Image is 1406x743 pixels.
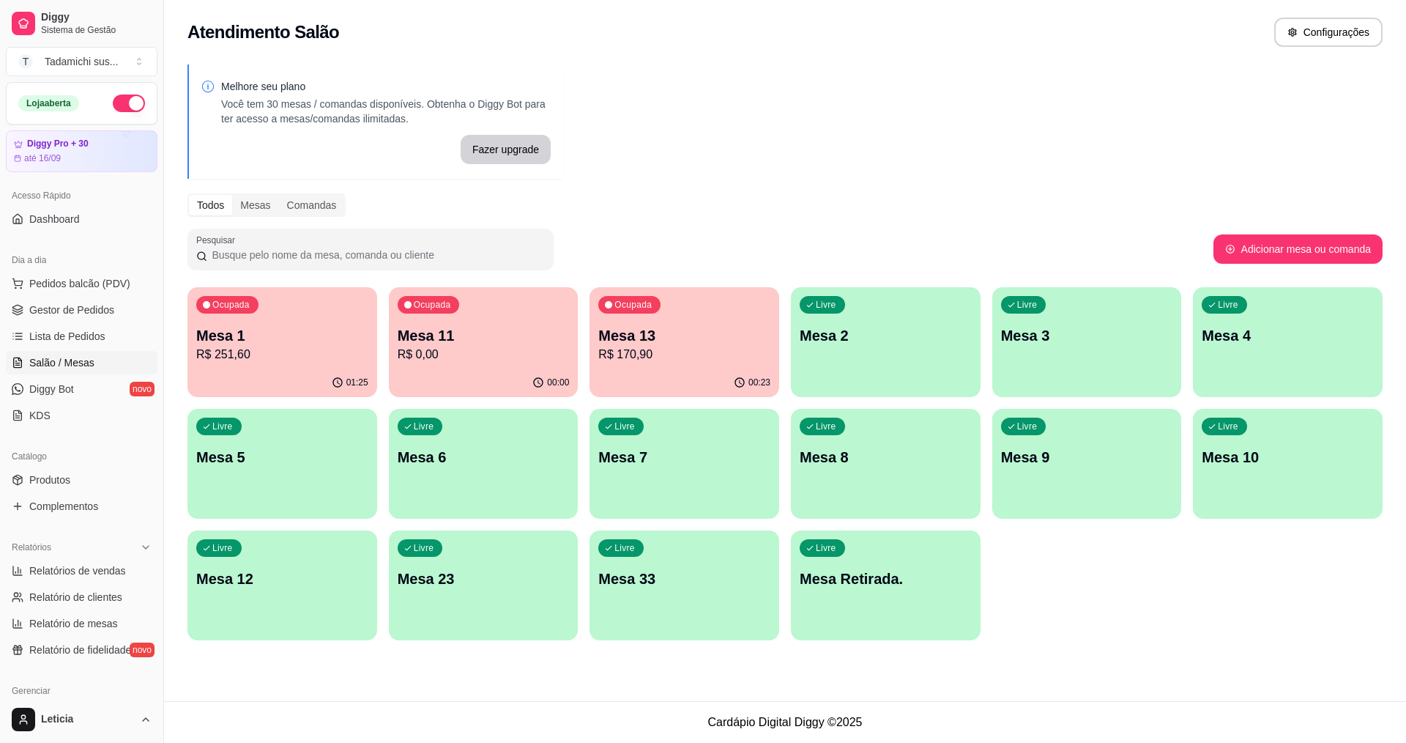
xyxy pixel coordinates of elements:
p: Livre [212,421,233,432]
p: Livre [816,299,836,311]
button: LivreMesa 10 [1193,409,1383,519]
p: Livre [414,542,434,554]
p: Livre [1017,421,1038,432]
p: Livre [1218,421,1238,432]
span: Pedidos balcão (PDV) [29,276,130,291]
span: Gestor de Pedidos [29,303,114,317]
div: Acesso Rápido [6,184,157,207]
p: Ocupada [614,299,652,311]
input: Pesquisar [207,248,545,262]
button: OcupadaMesa 1R$ 251,6001:25 [187,287,377,397]
div: Loja aberta [18,95,79,111]
a: Diggy Botnovo [6,377,157,401]
span: Relatório de clientes [29,590,122,605]
a: Diggy Pro + 30até 16/09 [6,130,157,172]
span: Diggy Bot [29,382,74,396]
p: 00:23 [748,377,770,388]
span: Relatório de mesas [29,616,118,631]
button: LivreMesa 33 [589,531,779,640]
div: Catálogo [6,445,157,468]
p: Você tem 30 mesas / comandas disponíveis. Obtenha o Diggy Bot para ter acesso a mesas/comandas il... [221,97,551,126]
p: 00:00 [547,377,569,388]
a: Produtos [6,468,157,492]
button: Adicionar mesa ou comanda [1213,234,1383,264]
p: Mesa 3 [1001,325,1173,346]
div: Tadamichi sus ... [45,54,118,69]
p: Mesa 10 [1202,447,1374,467]
p: Livre [1017,299,1038,311]
span: Lista de Pedidos [29,329,105,344]
label: Pesquisar [196,234,240,246]
span: Relatórios [12,541,51,553]
p: Livre [816,542,836,554]
button: Select a team [6,47,157,76]
button: OcupadaMesa 13R$ 170,9000:23 [589,287,779,397]
p: Mesa 12 [196,569,368,589]
button: LivreMesa 3 [992,287,1182,397]
p: Livre [414,421,434,432]
span: Sistema de Gestão [41,24,152,36]
a: Relatório de mesas [6,612,157,635]
p: Ocupada [212,299,250,311]
div: Todos [189,195,232,215]
p: R$ 0,00 [398,346,570,363]
a: Gestor de Pedidos [6,298,157,322]
p: Mesa 6 [398,447,570,467]
span: Produtos [29,473,70,487]
a: KDS [6,404,157,427]
p: Mesa Retirada. [800,569,972,589]
div: Comandas [279,195,345,215]
p: Livre [212,542,233,554]
p: Melhore seu plano [221,79,551,94]
button: LivreMesa 7 [589,409,779,519]
a: Complementos [6,495,157,518]
p: Mesa 1 [196,325,368,346]
span: Complementos [29,499,98,514]
a: Salão / Mesas [6,351,157,374]
p: Mesa 8 [800,447,972,467]
button: Pedidos balcão (PDV) [6,272,157,295]
a: Relatório de fidelidadenovo [6,638,157,662]
a: Relatórios de vendas [6,559,157,583]
p: Mesa 33 [598,569,770,589]
p: Mesa 9 [1001,447,1173,467]
article: até 16/09 [24,152,61,164]
span: KDS [29,408,51,423]
p: Livre [614,421,635,432]
span: Relatórios de vendas [29,563,126,578]
button: LivreMesa 9 [992,409,1182,519]
button: LivreMesa 23 [389,531,579,640]
p: Mesa 2 [800,325,972,346]
p: Mesa 4 [1202,325,1374,346]
button: LivreMesa 8 [791,409,981,519]
article: Diggy Pro + 30 [27,138,89,149]
a: Lista de Pedidos [6,325,157,348]
button: LivreMesa 2 [791,287,981,397]
h2: Atendimento Salão [187,21,339,44]
div: Mesas [232,195,278,215]
div: Dia a dia [6,248,157,272]
p: Ocupada [414,299,451,311]
button: LivreMesa 6 [389,409,579,519]
span: Leticia [41,713,134,726]
p: Livre [816,421,836,432]
button: Alterar Status [113,95,145,112]
button: Leticia [6,702,157,737]
button: Fazer upgrade [461,135,551,164]
a: DiggySistema de Gestão [6,6,157,41]
a: Relatório de clientes [6,585,157,609]
span: Dashboard [29,212,80,226]
p: Mesa 11 [398,325,570,346]
p: Mesa 5 [196,447,368,467]
span: Salão / Mesas [29,355,94,370]
button: LivreMesa 4 [1193,287,1383,397]
p: Mesa 23 [398,569,570,589]
p: Livre [1218,299,1238,311]
p: Mesa 7 [598,447,770,467]
button: Configurações [1274,18,1383,47]
span: T [18,54,33,69]
button: OcupadaMesa 11R$ 0,0000:00 [389,287,579,397]
p: R$ 251,60 [196,346,368,363]
p: Mesa 13 [598,325,770,346]
p: R$ 170,90 [598,346,770,363]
